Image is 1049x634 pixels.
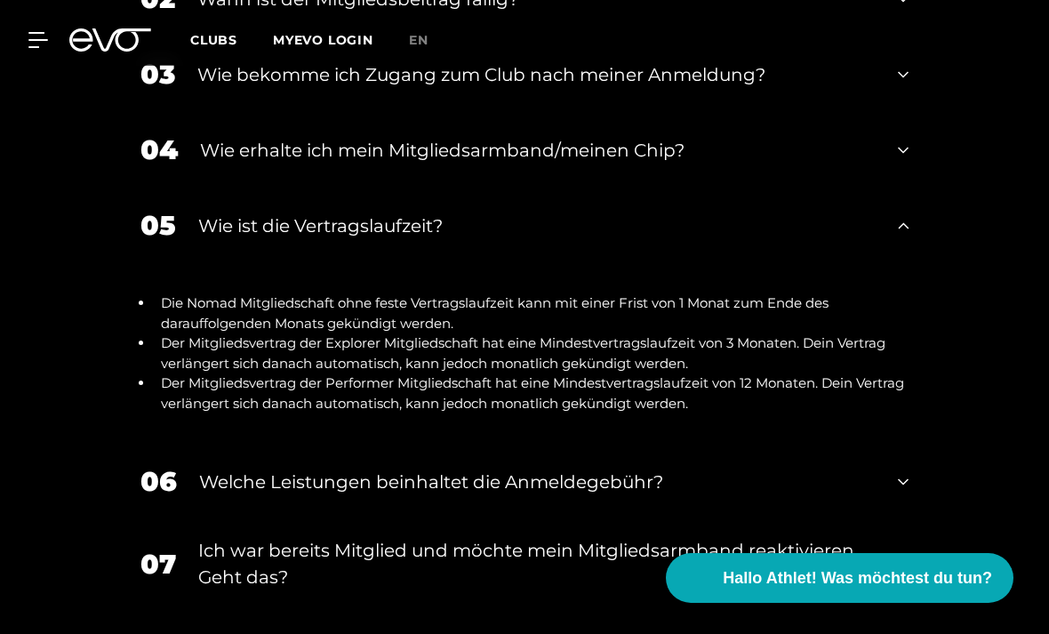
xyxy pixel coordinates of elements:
button: Hallo Athlet! Was möchtest du tun? [666,553,1013,603]
li: Der Mitgliedsvertrag der Explorer Mitgliedschaft hat eine Mindestvertragslaufzeit von 3 Monaten. ... [154,333,909,373]
div: Welche Leistungen beinhaltet die Anmeldegebühr? [199,469,876,495]
span: Hallo Athlet! Was möchtest du tun? [723,566,992,590]
a: en [409,30,450,51]
div: 04 [140,130,178,170]
div: 06 [140,461,177,502]
a: MYEVO LOGIN [273,32,373,48]
div: Ich war bereits Mitglied und möchte mein Mitgliedsarmband reaktivieren. Geht das? [198,537,876,590]
div: 07 [140,544,176,584]
div: Wie erhalte ich mein Mitgliedsarmband/meinen Chip? [200,137,876,164]
div: Wie ist die Vertragslaufzeit? [198,213,876,239]
li: Der Mitgliedsvertrag der Performer Mitgliedschaft hat eine Mindestvertragslaufzeit von 12 Monaten... [154,373,909,413]
li: Die Nomad Mitgliedschaft ohne feste Vertragslaufzeit kann mit einer Frist von 1 Monat zum Ende de... [154,293,909,333]
div: 05 [140,205,176,245]
a: Clubs [190,31,273,48]
span: Clubs [190,32,237,48]
span: en [409,32,428,48]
